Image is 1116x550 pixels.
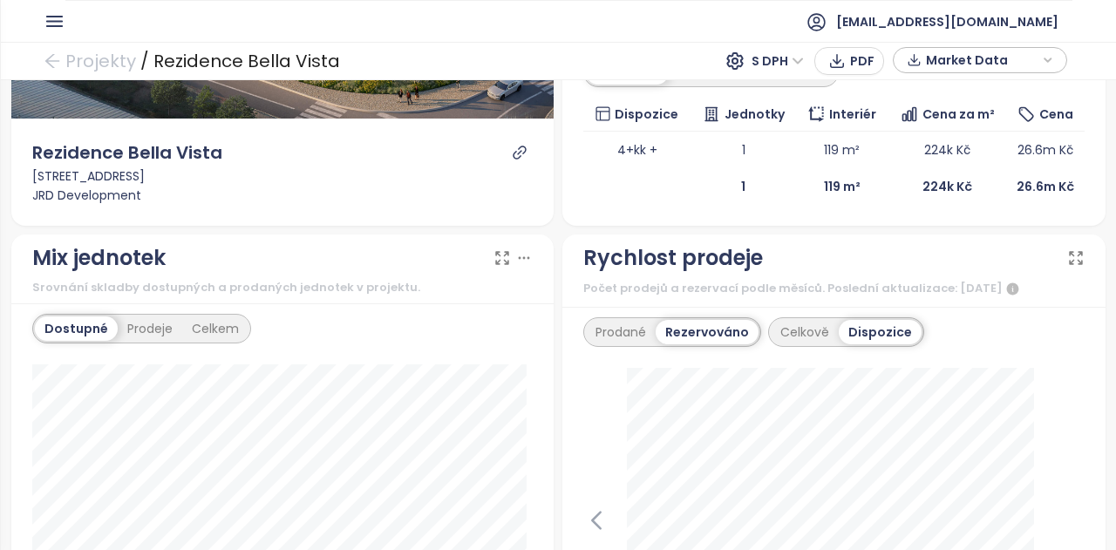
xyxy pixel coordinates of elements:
[583,241,763,275] div: Rychlost prodeje
[850,51,874,71] span: PDF
[926,47,1038,73] span: Market Data
[924,141,970,159] span: 224k Kč
[153,45,340,77] div: Rezidence Bella Vista
[512,145,527,160] a: link
[32,186,534,205] div: JRD Development
[741,178,745,195] b: 1
[839,320,922,344] div: Dispozice
[725,105,785,124] span: Jednotky
[615,105,678,124] span: Dispozice
[824,178,861,195] b: 119 m²
[902,47,1058,73] div: button
[1017,178,1074,195] b: 26.6m Kč
[814,47,884,75] button: PDF
[44,45,136,77] a: arrow-left Projekty
[1017,141,1073,159] span: 26.6m Kč
[182,316,248,341] div: Celkem
[922,178,972,195] b: 224k Kč
[44,52,61,70] span: arrow-left
[752,48,804,74] span: S DPH
[583,132,691,168] td: 4+kk +
[1039,105,1073,124] span: Cena
[771,320,839,344] div: Celkově
[32,166,534,186] div: [STREET_ADDRESS]
[140,45,149,77] div: /
[583,279,1085,300] div: Počet prodejů a rezervací podle měsíců. Poslední aktualizace: [DATE]
[32,279,534,296] div: Srovnání skladby dostupných a prodaných jednotek v projektu.
[796,132,888,168] td: 119 m²
[32,241,166,275] div: Mix jednotek
[586,320,656,344] div: Prodané
[829,105,876,124] span: Interiér
[656,320,759,344] div: Rezervováno
[922,105,995,124] span: Cena za m²
[836,1,1058,43] span: [EMAIL_ADDRESS][DOMAIN_NAME]
[691,132,796,168] td: 1
[32,139,222,166] div: Rezidence Bella Vista
[35,316,118,341] div: Dostupné
[118,316,182,341] div: Prodeje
